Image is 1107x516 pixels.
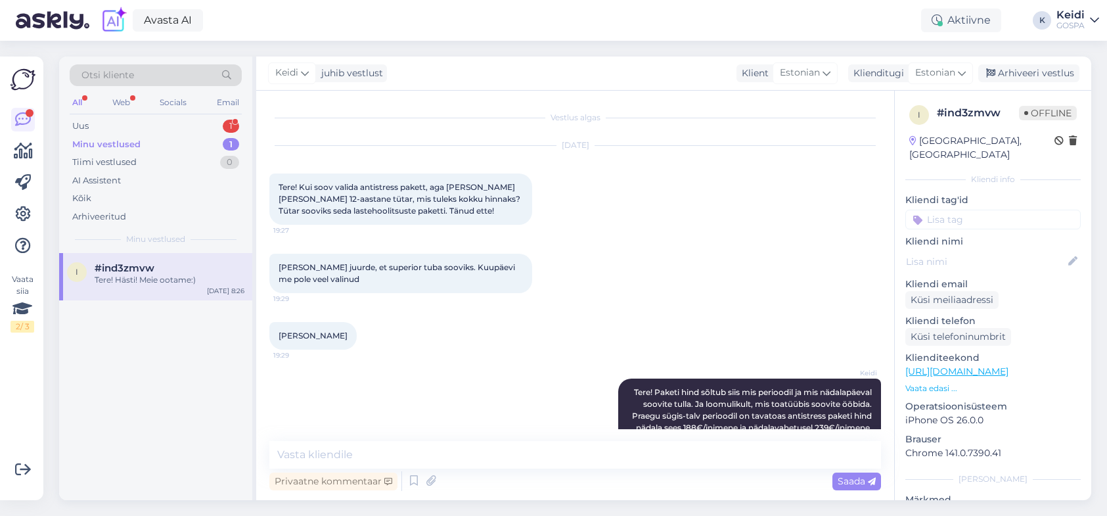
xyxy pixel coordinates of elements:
div: [GEOGRAPHIC_DATA], [GEOGRAPHIC_DATA] [909,134,1054,162]
div: [DATE] 8:26 [207,286,244,296]
div: Küsi meiliaadressi [905,291,999,309]
p: Operatsioonisüsteem [905,400,1081,413]
div: juhib vestlust [316,66,383,80]
div: Arhiveeritud [72,210,126,223]
p: Kliendi nimi [905,235,1081,248]
p: iPhone OS 26.0.0 [905,413,1081,427]
div: 0 [220,156,239,169]
div: Kõik [72,192,91,205]
div: Klienditugi [848,66,904,80]
span: [PERSON_NAME] juurde, et superior tuba sooviks. Kuupäevi me pole veel valinud [279,262,517,284]
div: Vestlus algas [269,112,881,124]
div: Klient [736,66,769,80]
input: Lisa tag [905,210,1081,229]
p: Vaata edasi ... [905,383,1081,394]
div: # ind3zmvw [937,105,1019,121]
span: Estonian [780,66,820,80]
p: Brauser [905,433,1081,446]
p: Kliendi email [905,277,1081,291]
span: Minu vestlused [126,233,185,245]
span: Tere! Kui soov valida antistress pakett, aga [PERSON_NAME] [PERSON_NAME] 12-aastane tütar, mis tu... [279,182,522,216]
span: Tere! Paketi hind sõltub siis mis perioodil ja mis nädalapäeval soovite tulla. Ja loomulikult, mi... [627,387,874,480]
span: Offline [1019,106,1077,120]
span: 19:29 [273,294,323,304]
p: Kliendi telefon [905,314,1081,328]
div: Email [214,94,242,111]
p: Chrome 141.0.7390.41 [905,446,1081,460]
a: KeidiGOSPA [1056,10,1099,31]
span: 19:27 [273,225,323,235]
div: 1 [223,120,239,133]
span: i [76,267,78,277]
p: Klienditeekond [905,351,1081,365]
div: All [70,94,85,111]
div: Aktiivne [921,9,1001,32]
span: Otsi kliente [81,68,134,82]
span: Saada [838,475,876,487]
div: 2 / 3 [11,321,34,333]
div: Tere! Hästi! Meie ootame:) [95,274,244,286]
div: Arhiveeri vestlus [978,64,1079,82]
a: [URL][DOMAIN_NAME] [905,365,1008,377]
div: K [1033,11,1051,30]
img: Askly Logo [11,67,35,92]
div: Socials [157,94,189,111]
div: Küsi telefoninumbrit [905,328,1011,346]
div: Uus [72,120,89,133]
div: Web [110,94,133,111]
div: 1 [223,138,239,151]
div: [PERSON_NAME] [905,473,1081,485]
span: [PERSON_NAME] [279,331,348,340]
p: Kliendi tag'id [905,193,1081,207]
img: explore-ai [100,7,127,34]
div: GOSPA [1056,20,1085,31]
div: Tiimi vestlused [72,156,137,169]
div: Privaatne kommentaar [269,473,397,490]
div: Kliendi info [905,174,1081,185]
div: Minu vestlused [72,138,141,151]
span: #ind3zmvw [95,262,154,274]
span: 19:29 [273,350,323,360]
span: Keidi [275,66,298,80]
div: AI Assistent [72,174,121,187]
div: Vaata siia [11,273,34,333]
div: Keidi [1056,10,1085,20]
a: Avasta AI [133,9,203,32]
input: Lisa nimi [906,254,1066,269]
span: i [918,110,920,120]
p: Märkmed [905,493,1081,507]
span: Estonian [915,66,955,80]
div: [DATE] [269,139,881,151]
span: Keidi [828,368,877,378]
